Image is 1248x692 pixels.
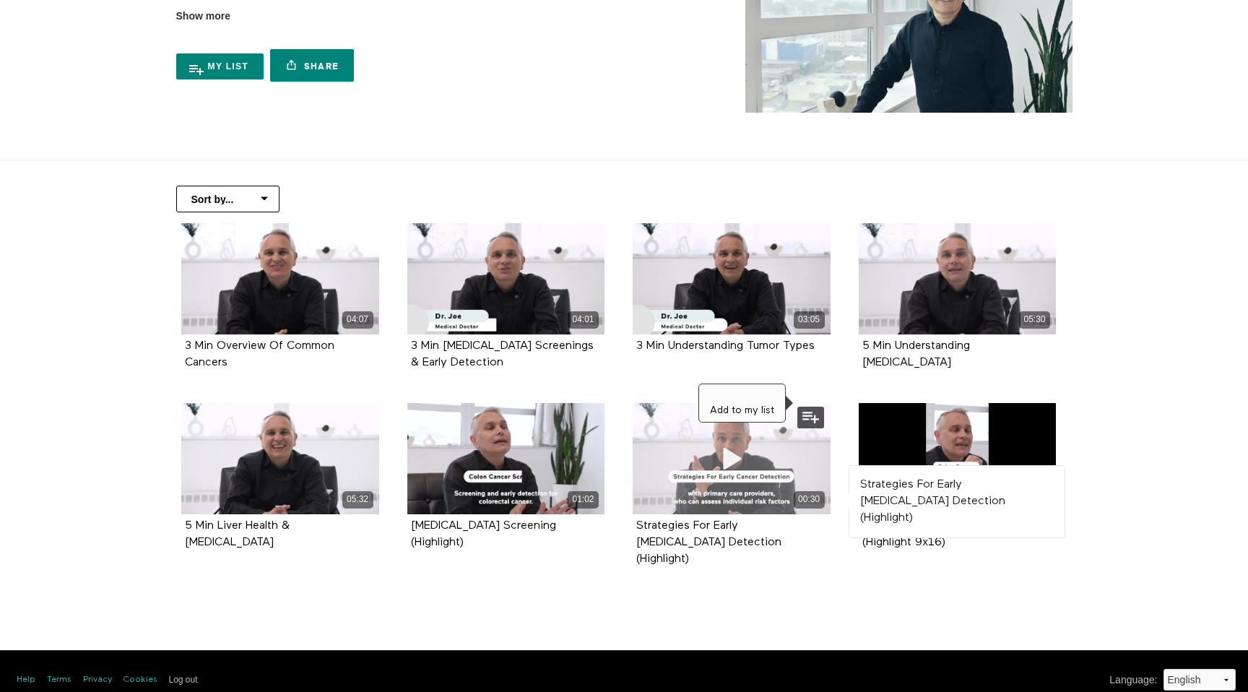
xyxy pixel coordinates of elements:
a: Privacy [83,674,112,686]
div: 04:07 [342,311,373,328]
a: 3 Min Overview Of Common Cancers 04:07 [181,223,379,334]
a: Strategies For Early Cancer Detection (Highlight) 00:30 [633,403,831,514]
a: 5 Min Understanding Colorectal Cancer 05:30 [859,223,1057,334]
strong: 5 Min Understanding Colorectal Cancer [862,340,970,368]
a: Cookies [123,674,157,686]
a: 5 Min Liver Health & Cancer 05:32 [181,403,379,514]
a: [MEDICAL_DATA] Screening (Highlight 9x16) [862,520,1007,548]
span: Show more [176,9,230,24]
a: 3 Min Cancer Screenings & Early Detection 04:01 [407,223,605,334]
button: Add to my list [797,407,824,428]
div: 04:01 [568,311,599,328]
a: Terms [47,674,71,686]
input: Log out [169,675,198,685]
div: 05:32 [342,491,373,508]
a: Strategies For Early [MEDICAL_DATA] Detection (Highlight) [636,520,781,564]
div: 00:30 [794,491,825,508]
strong: Colon Cancer Screening (Highlight) [411,520,556,548]
div: 03:05 [794,311,825,328]
a: 5 Min Understanding [MEDICAL_DATA] [862,340,970,368]
a: 3 Min Overview Of Common Cancers [185,340,334,368]
strong: Add to my list [710,405,774,415]
a: [MEDICAL_DATA] Screening (Highlight) [411,520,556,548]
button: My list [176,53,264,79]
div: 01:02 [568,491,599,508]
a: Share [270,49,354,82]
a: Help [17,674,35,686]
strong: 5 Min Liver Health & Cancer [185,520,290,548]
a: 3 Min Understanding Tumor Types [636,340,815,351]
strong: Strategies For Early Cancer Detection (Highlight) [636,520,781,565]
a: Colon Cancer Screening (Highlight) 01:02 [407,403,605,514]
a: 5 Min Liver Health & [MEDICAL_DATA] [185,520,290,548]
a: 3 Min Understanding Tumor Types 03:05 [633,223,831,334]
a: 3 Min [MEDICAL_DATA] Screenings & Early Detection [411,340,594,368]
a: Colon Cancer Screening (Highlight 9x16) 01:02 [859,403,1057,514]
strong: 3 Min Understanding Tumor Types [636,340,815,352]
div: 05:30 [1019,311,1050,328]
strong: 3 Min Cancer Screenings & Early Detection [411,340,594,368]
strong: Strategies For Early [MEDICAL_DATA] Detection (Highlight) [860,479,1005,524]
label: Language : [1109,672,1157,688]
